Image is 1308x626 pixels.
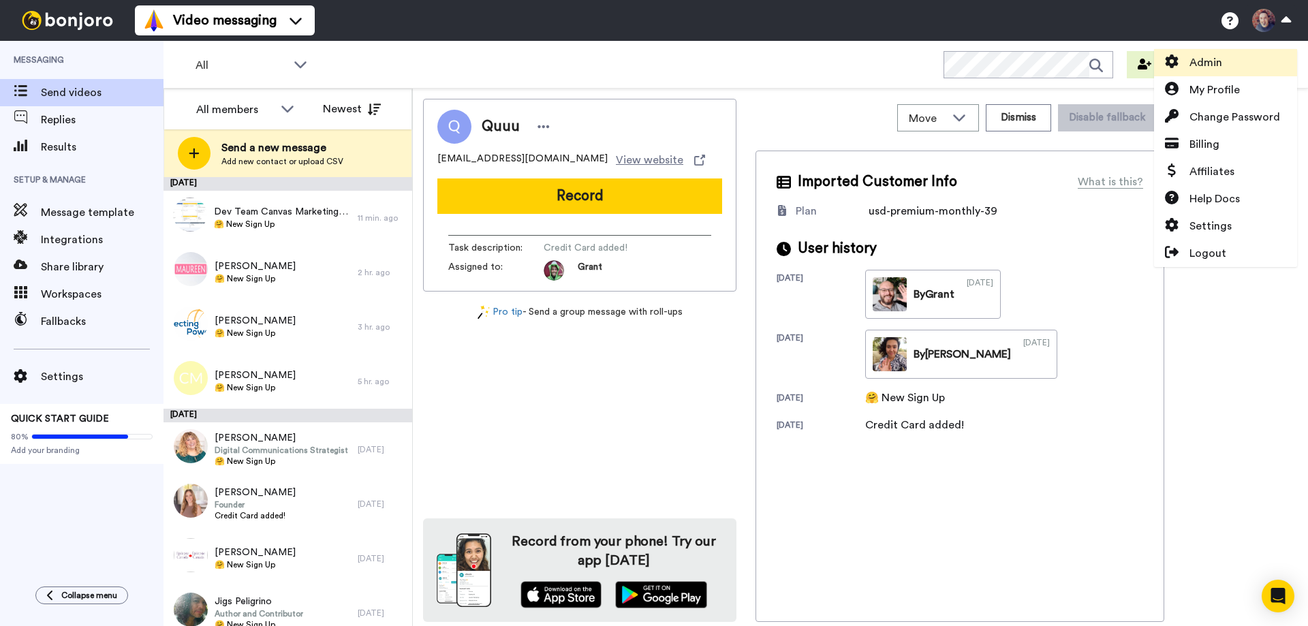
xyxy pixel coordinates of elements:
a: Billing [1154,131,1297,158]
span: 🤗 New Sign Up [215,328,296,339]
span: My Profile [1189,82,1240,98]
a: My Profile [1154,76,1297,104]
button: Collapse menu [35,586,128,604]
span: Admin [1189,54,1222,71]
img: download [437,533,491,607]
img: d4d2c98d-e0bb-4690-b873-3cbfdb999ced.jpg [173,198,207,232]
div: 11 min. ago [358,213,405,223]
span: 🤗 New Sign Up [214,219,351,230]
a: By[PERSON_NAME][DATE] [865,330,1057,379]
span: 🤗 New Sign Up [215,382,296,393]
span: Video messaging [173,11,277,30]
span: [PERSON_NAME] [215,260,296,273]
button: Disable fallback [1058,104,1156,131]
img: 9844f576-0c30-4231-8f4e-8491404e9ef5.jpg [174,429,208,463]
a: Settings [1154,213,1297,240]
a: View website [616,152,705,168]
span: Settings [41,369,163,385]
span: Send videos [41,84,163,101]
div: - Send a group message with roll-ups [423,305,736,319]
a: Affiliates [1154,158,1297,185]
div: 5 hr. ago [358,376,405,387]
div: Credit Card added! [865,417,964,433]
div: [DATE] [1023,337,1050,371]
span: Fallbacks [41,313,163,330]
span: Author and Contributor [215,608,303,619]
div: 2 hr. ago [358,267,405,278]
img: magic-wand.svg [478,305,490,319]
div: [DATE] [777,332,865,379]
span: Grant [578,260,602,281]
span: Add your branding [11,445,153,456]
div: [DATE] [967,277,993,311]
a: Help Docs [1154,185,1297,213]
img: bj-logo-header-white.svg [16,11,119,30]
div: [DATE] [777,420,865,433]
div: By Grant [914,286,954,302]
span: Credit Card added! [215,510,296,521]
span: Billing [1189,136,1219,153]
img: 3183ab3e-59ed-45f6-af1c-10226f767056-1659068401.jpg [544,260,564,281]
span: Founder [215,499,296,510]
button: Dismiss [986,104,1051,131]
span: Results [41,139,163,155]
span: usd-premium-monthly-39 [869,206,997,217]
span: User history [798,238,877,259]
span: Dev Team Canvas Marketing Solutions [214,205,351,219]
img: cm.png [174,361,208,395]
span: Workspaces [41,286,163,302]
div: 🤗 New Sign Up [865,390,945,406]
button: Newest [313,95,391,123]
span: 🤗 New Sign Up [215,559,296,570]
span: Integrations [41,232,163,248]
div: Plan [796,203,817,219]
img: vm-color.svg [143,10,165,31]
h4: Record from your phone! Try our app [DATE] [505,532,723,570]
div: [DATE] [163,177,412,191]
span: [PERSON_NAME] [215,431,348,445]
span: Share library [41,259,163,275]
span: 🤗 New Sign Up [215,273,296,284]
span: [PERSON_NAME] [215,369,296,382]
button: Record [437,178,722,214]
div: All members [196,101,274,118]
span: View website [616,152,683,168]
span: Digital Communications Strategist [215,445,348,456]
span: Jigs Peligrino [215,595,303,608]
span: Replies [41,112,163,128]
a: Change Password [1154,104,1297,131]
div: Open Intercom Messenger [1262,580,1294,612]
img: playstore [615,581,707,608]
img: d5ee1fdb-a4a7-446e-8bcc-9bc224f0dab1.jpg [174,484,208,518]
a: ByGrant[DATE] [865,270,1001,319]
button: Invite [1127,51,1194,78]
img: appstore [520,581,602,608]
span: Collapse menu [61,590,117,601]
div: [DATE] [358,499,405,510]
span: Send a new message [221,140,343,156]
a: Pro tip [478,305,523,319]
span: QUICK START GUIDE [11,414,109,424]
a: Logout [1154,240,1297,267]
span: Logout [1189,245,1226,262]
div: [DATE] [777,272,865,319]
div: [DATE] [358,444,405,455]
img: Image of Quuu [437,110,471,144]
div: [DATE] [163,409,412,422]
span: Quuu [482,116,520,137]
img: db92fa71-4f26-4929-896c-af2ee9394a23_0000.jpg [873,337,907,371]
span: [EMAIL_ADDRESS][DOMAIN_NAME] [437,152,608,168]
span: Affiliates [1189,163,1234,180]
span: 🤗 New Sign Up [215,456,348,467]
span: All [196,57,287,74]
img: b7cf18d6-9918-4e2d-bbad-b8b6e8944306.png [174,538,208,572]
span: Task description : [448,241,544,255]
img: 8ebbe7fb-6461-44dd-89a9-616f4dc56dae.png [174,307,208,341]
span: Settings [1189,218,1232,234]
img: 0077a70c-ee46-4451-b579-f6fa7420ca09.jpg [174,252,208,286]
div: 3 hr. ago [358,322,405,332]
div: What is this? [1078,174,1143,190]
div: [DATE] [777,392,865,406]
a: Admin [1154,49,1297,76]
